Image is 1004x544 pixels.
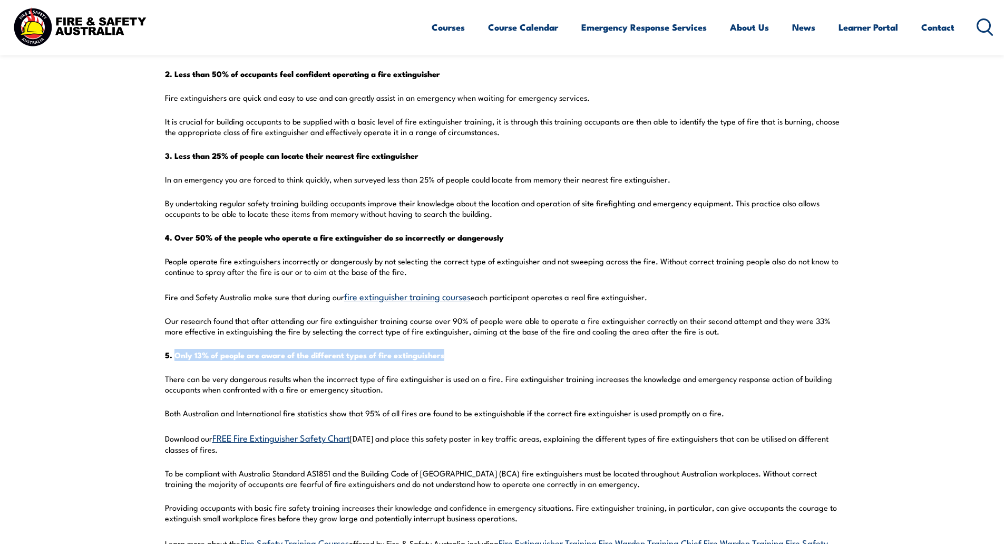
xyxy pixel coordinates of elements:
[212,431,350,444] a: FREE Fire Extinguisher Safety Chart
[432,13,465,41] a: Courses
[165,316,840,337] p: Our research found that after attending our fire extinguisher training course over 90% of people ...
[165,256,840,277] p: People operate fire extinguishers incorrectly or dangerously by not selecting the correct type of...
[921,13,954,41] a: Contact
[165,231,504,243] strong: 4. Over 50% of the people who operate a fire extinguisher do so incorrectly or dangerously
[165,374,840,395] p: There can be very dangerous results when the incorrect type of fire extinguisher is used on a fir...
[488,13,558,41] a: Course Calendar
[165,116,840,137] p: It is crucial for building occupants to be supplied with a basic level of fire extinguisher train...
[165,174,840,185] p: In an emergency you are forced to think quickly, when surveyed less than 25% of people could loca...
[165,198,840,219] p: By undertaking regular safety training building occupants improve their knowledge about the locat...
[165,408,840,418] p: Both Australian and International fire statistics show that 95% of all fires are found to be exti...
[165,468,840,489] p: To be compliant with Australia Standard AS1851 and the Building Code of [GEOGRAPHIC_DATA] (BCA) f...
[581,13,707,41] a: Emergency Response Services
[165,432,840,454] p: Download our [DATE] and place this safety poster in key traffic areas, explaining the different t...
[165,68,440,80] strong: 2. Less than 50% of occupants feel confident operating a fire extinguisher
[792,13,815,41] a: News
[165,502,840,523] p: Providing occupants with basic fire safety training increases their knowledge and confidence in e...
[165,92,840,103] p: Fire extinguishers are quick and easy to use and can greatly assist in an emergency when waiting ...
[839,13,898,41] a: Learner Portal
[165,149,418,161] strong: 3. Less than 25% of people can locate their nearest fire extinguisher
[344,290,471,302] a: fire extinguisher training courses
[730,13,769,41] a: About Us
[165,290,840,302] p: Fire and Safety Australia make sure that during our each participant operates a real fire extingu...
[165,349,444,361] strong: 5. Only 13% of people are aware of the different types of fire extinguishers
